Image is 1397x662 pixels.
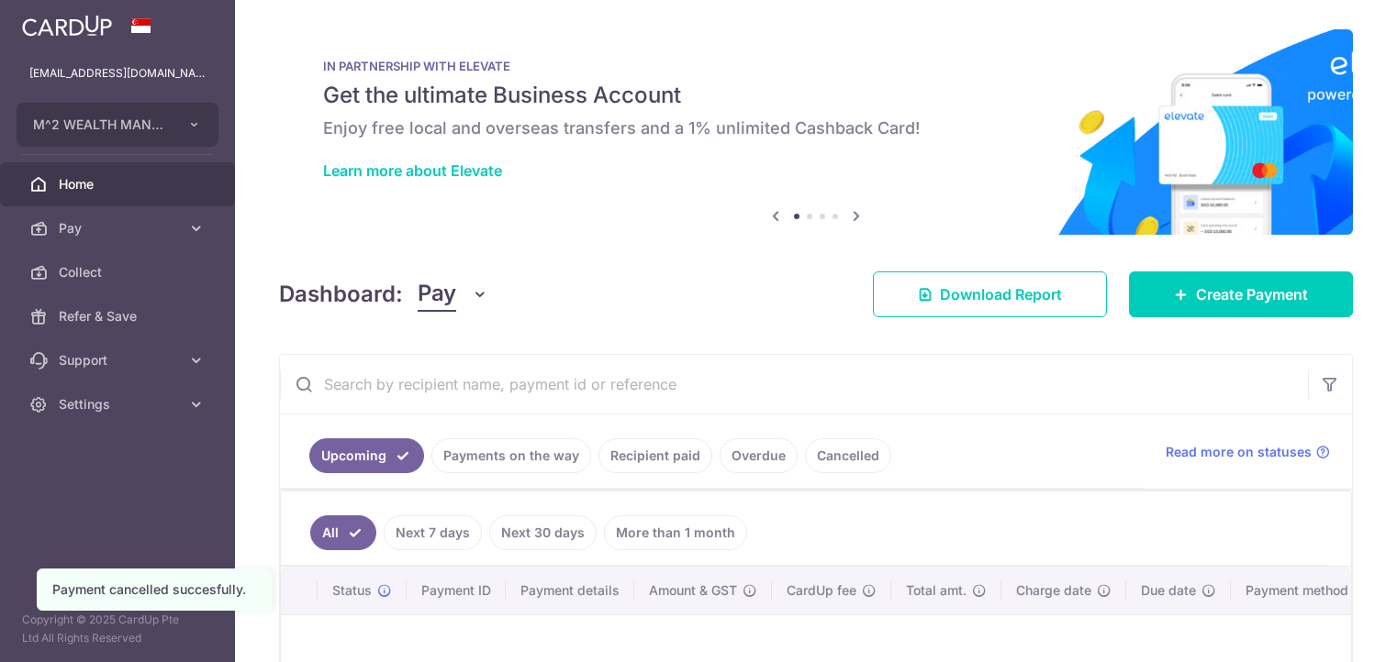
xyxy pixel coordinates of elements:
[59,219,180,237] span: Pay
[431,438,591,473] a: Payments on the way
[59,351,180,370] span: Support
[1231,567,1370,614] th: Payment method
[1141,581,1196,600] span: Due date
[407,567,506,614] th: Payment ID
[604,515,747,550] a: More than 1 month
[906,581,967,600] span: Total amt.
[323,117,1309,139] h6: Enjoy free local and overseas transfers and a 1% unlimited Cashback Card!
[873,271,1107,317] a: Download Report
[720,438,798,473] a: Overdue
[787,581,856,600] span: CardUp fee
[33,116,169,134] span: M^2 WEALTH MANAGEMENT LLP
[310,515,376,550] a: All
[279,278,403,311] h4: Dashboard:
[384,515,482,550] a: Next 7 days
[279,29,1353,235] img: Renovation banner
[280,355,1308,414] input: Search by recipient name, payment id or reference
[323,81,1309,110] h5: Get the ultimate Business Account
[29,64,206,83] p: [EMAIL_ADDRESS][DOMAIN_NAME]
[418,277,488,312] button: Pay
[323,161,502,180] a: Learn more about Elevate
[1166,443,1312,461] span: Read more on statuses
[1196,283,1308,305] span: Create Payment
[805,438,891,473] a: Cancelled
[59,263,180,281] span: Collect
[940,283,1062,305] span: Download Report
[1016,581,1091,600] span: Charge date
[17,103,218,147] button: M^2 WEALTH MANAGEMENT LLP
[52,580,256,599] div: Payment cancelled succesfully.
[489,515,597,550] a: Next 30 days
[59,175,180,193] span: Home
[59,395,180,414] span: Settings
[418,277,456,312] span: Pay
[1166,443,1330,461] a: Read more on statuses
[332,581,372,600] span: Status
[1129,271,1353,317] a: Create Payment
[323,59,1309,73] p: IN PARTNERSHIP WITH ELEVATE
[598,438,712,473] a: Recipient paid
[506,567,634,614] th: Payment details
[59,307,180,325] span: Refer & Save
[22,15,112,37] img: CardUp
[649,581,737,600] span: Amount & GST
[309,438,424,473] a: Upcoming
